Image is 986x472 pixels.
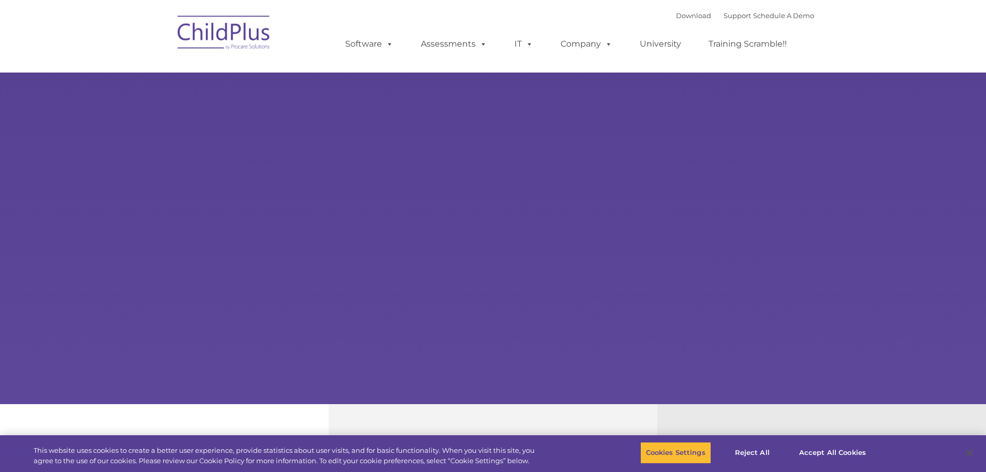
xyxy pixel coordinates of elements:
div: This website uses cookies to create a better user experience, provide statistics about user visit... [34,446,542,466]
button: Reject All [720,442,785,464]
button: Accept All Cookies [793,442,872,464]
button: Cookies Settings [640,442,711,464]
a: Training Scramble!! [698,34,797,54]
a: Download [676,11,711,20]
img: ChildPlus by Procare Solutions [172,8,276,60]
button: Close [958,441,981,464]
a: Support [724,11,751,20]
a: Software [335,34,404,54]
a: IT [504,34,543,54]
a: Company [550,34,623,54]
a: Schedule A Demo [753,11,814,20]
a: University [629,34,691,54]
a: Assessments [410,34,497,54]
font: | [676,11,814,20]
